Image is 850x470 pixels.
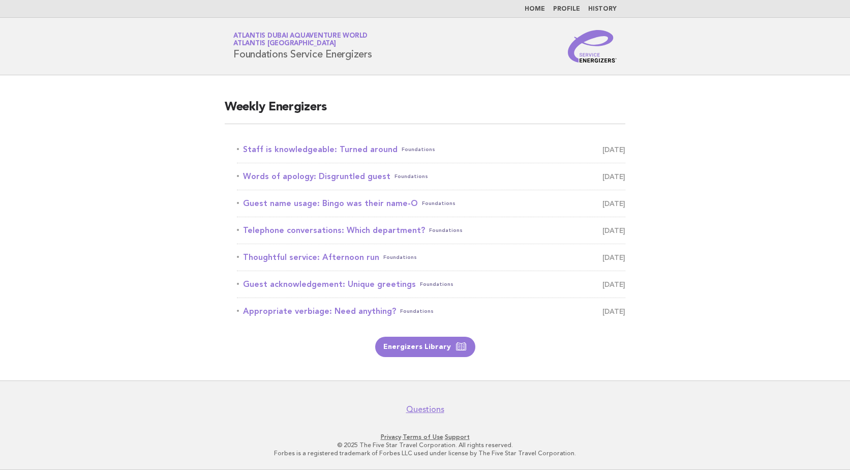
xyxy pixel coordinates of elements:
[114,449,736,457] p: Forbes is a registered trademark of Forbes LLC used under license by The Five Star Travel Corpora...
[383,250,417,265] span: Foundations
[602,169,625,184] span: [DATE]
[233,33,368,47] a: Atlantis Dubai Aquaventure WorldAtlantis [GEOGRAPHIC_DATA]
[237,250,625,265] a: Thoughtful service: Afternoon runFoundations [DATE]
[553,6,580,12] a: Profile
[394,169,428,184] span: Foundations
[233,41,336,47] span: Atlantis [GEOGRAPHIC_DATA]
[114,433,736,441] p: · ·
[225,99,625,124] h2: Weekly Energizers
[602,304,625,318] span: [DATE]
[568,30,617,63] img: Service Energizers
[233,33,372,60] h1: Foundations Service Energizers
[375,337,475,357] a: Energizers Library
[406,404,444,415] a: Questions
[402,142,435,157] span: Foundations
[237,169,625,184] a: Words of apology: Disgruntled guestFoundations [DATE]
[403,433,443,440] a: Terms of Use
[237,304,625,318] a: Appropriate verbiage: Need anything?Foundations [DATE]
[420,277,453,291] span: Foundations
[602,223,625,238] span: [DATE]
[422,196,456,211] span: Foundations
[445,433,470,440] a: Support
[237,196,625,211] a: Guest name usage: Bingo was their name-OFoundations [DATE]
[429,223,463,238] span: Foundations
[400,304,434,318] span: Foundations
[602,196,625,211] span: [DATE]
[602,142,625,157] span: [DATE]
[237,223,625,238] a: Telephone conversations: Which department?Foundations [DATE]
[602,277,625,291] span: [DATE]
[237,142,625,157] a: Staff is knowledgeable: Turned aroundFoundations [DATE]
[237,277,625,291] a: Guest acknowledgement: Unique greetingsFoundations [DATE]
[525,6,545,12] a: Home
[588,6,617,12] a: History
[114,441,736,449] p: © 2025 The Five Star Travel Corporation. All rights reserved.
[381,433,401,440] a: Privacy
[602,250,625,265] span: [DATE]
